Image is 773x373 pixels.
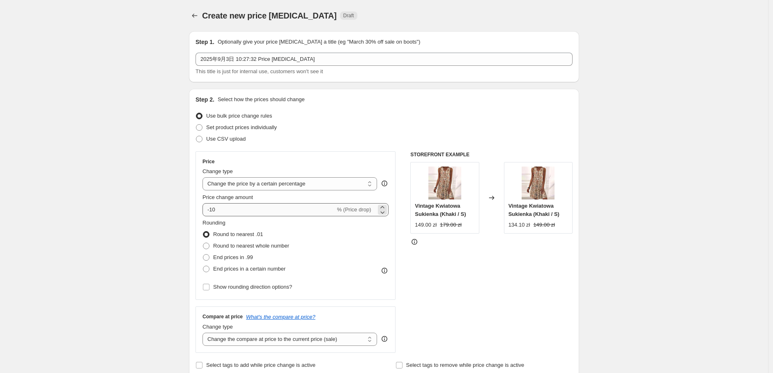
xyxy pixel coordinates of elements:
[196,68,323,74] span: This title is just for internal use, customers won't see it
[213,284,292,290] span: Show rounding direction options?
[415,203,466,217] span: Vintage Kwiatowa Sukienka (Khaki / S)
[202,324,233,330] span: Change type
[428,167,461,199] img: 11_3abb7c81-ef47-4d5e-897f-fea56bca588d_80x.jpg
[213,266,285,272] span: End prices in a certain number
[440,221,462,229] strike: 179.00 zł
[202,313,243,320] h3: Compare at price
[202,168,233,174] span: Change type
[337,206,371,213] span: % (Price drop)
[410,151,573,158] h6: STOREFRONT EXAMPLE
[406,362,525,368] span: Select tags to remove while price change is active
[213,243,289,249] span: Round to nearest whole number
[218,95,305,104] p: Select how the prices should change
[380,179,389,188] div: help
[213,231,263,237] span: Round to nearest .01
[206,113,272,119] span: Use bulk price change rules
[196,38,214,46] h2: Step 1.
[508,221,530,229] div: 134.10 zł
[218,38,420,46] p: Optionally give your price [MEDICAL_DATA] a title (eg "March 30% off sale on boots")
[206,124,277,130] span: Set product prices individually
[196,53,573,66] input: 30% off holiday sale
[202,11,337,20] span: Create new price [MEDICAL_DATA]
[206,362,315,368] span: Select tags to add while price change is active
[246,314,315,320] button: What's the compare at price?
[202,203,335,216] input: -15
[206,136,246,142] span: Use CSV upload
[202,194,253,200] span: Price change amount
[522,167,554,199] img: 11_3abb7c81-ef47-4d5e-897f-fea56bca588d_80x.jpg
[189,10,200,21] button: Price change jobs
[196,95,214,104] h2: Step 2.
[508,203,559,217] span: Vintage Kwiatowa Sukienka (Khaki / S)
[202,158,214,165] h3: Price
[202,220,225,226] span: Rounding
[533,221,555,229] strike: 149.00 zł
[380,335,389,343] div: help
[415,221,437,229] div: 149.00 zł
[343,12,354,19] span: Draft
[213,254,253,260] span: End prices in .99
